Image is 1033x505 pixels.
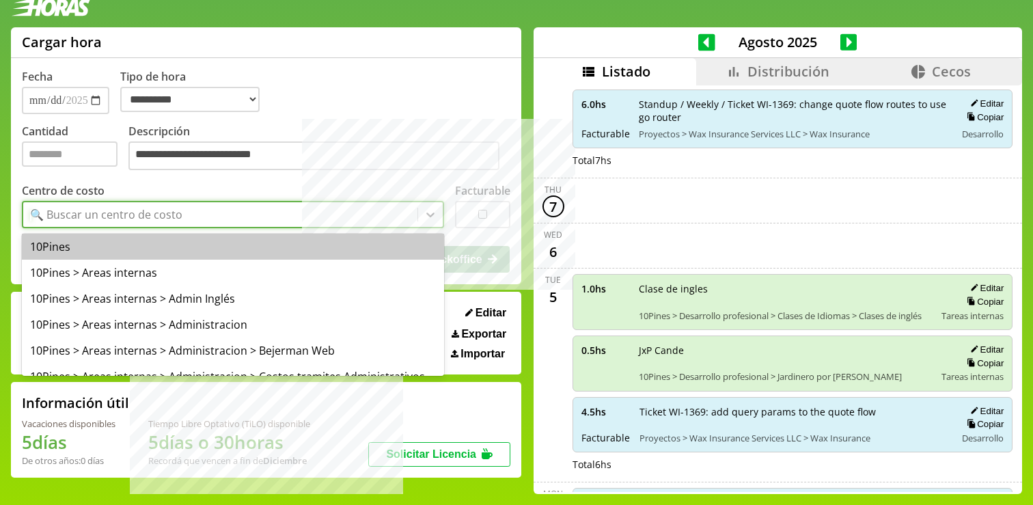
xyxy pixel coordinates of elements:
[639,98,947,124] span: Standup / Weekly / Ticket WI-1369: change quote flow routes to use go router
[542,241,564,262] div: 6
[543,488,563,500] div: Mon
[941,310,1004,322] span: Tareas internas
[22,430,115,454] h1: 5 días
[128,124,510,174] label: Descripción
[963,357,1004,369] button: Copiar
[22,418,115,430] div: Vacaciones disponibles
[581,282,629,295] span: 1.0 hs
[368,442,510,467] button: Solicitar Licencia
[22,33,102,51] h1: Cargar hora
[386,448,476,460] span: Solicitar Licencia
[22,454,115,467] div: De otros años: 0 días
[120,69,271,114] label: Tipo de hora
[932,62,971,81] span: Cecos
[573,154,1013,167] div: Total 7 hs
[22,69,53,84] label: Fecha
[22,338,444,364] div: 10Pines > Areas internas > Administracion > Bejerman Web
[581,405,630,418] span: 4.5 hs
[447,327,510,341] button: Exportar
[966,344,1004,355] button: Editar
[461,306,510,320] button: Editar
[148,418,310,430] div: Tiempo Libre Optativo (TiLO) disponible
[22,312,444,338] div: 10Pines > Areas internas > Administracion
[581,98,629,111] span: 6.0 hs
[639,432,947,444] span: Proyectos > Wax Insurance Services LLC > Wax Insurance
[639,310,933,322] span: 10Pines > Desarrollo profesional > Clases de Idiomas > Clases de inglés
[542,195,564,217] div: 7
[966,282,1004,294] button: Editar
[941,370,1004,383] span: Tareas internas
[715,33,840,51] span: Agosto 2025
[455,183,510,198] label: Facturable
[128,141,499,170] textarea: Descripción
[639,128,947,140] span: Proyectos > Wax Insurance Services LLC > Wax Insurance
[963,296,1004,308] button: Copiar
[542,286,564,308] div: 5
[263,454,307,467] b: Diciembre
[963,418,1004,430] button: Copiar
[148,430,310,454] h1: 5 días o 30 horas
[534,85,1022,492] div: scrollable content
[545,184,562,195] div: Thu
[581,431,630,444] span: Facturable
[639,282,933,295] span: Clase de ingles
[22,286,444,312] div: 10Pines > Areas internas > Admin Inglés
[639,370,933,383] span: 10Pines > Desarrollo profesional > Jardinero por [PERSON_NAME]
[120,87,260,112] select: Tipo de hora
[581,344,629,357] span: 0.5 hs
[476,307,506,319] span: Editar
[962,128,1004,140] span: Desarrollo
[962,432,1004,444] span: Desarrollo
[22,183,105,198] label: Centro de costo
[22,394,129,412] h2: Información útil
[22,234,444,260] div: 10Pines
[963,111,1004,123] button: Copiar
[461,328,506,340] span: Exportar
[460,348,505,360] span: Importar
[639,405,947,418] span: Ticket WI-1369: add query params to the quote flow
[966,405,1004,417] button: Editar
[148,454,310,467] div: Recordá que vencen a fin de
[22,141,118,167] input: Cantidad
[545,274,561,286] div: Tue
[602,62,650,81] span: Listado
[22,364,444,390] div: 10Pines > Areas internas > Administracion > Costos tramites Administrativos
[544,229,562,241] div: Wed
[581,127,629,140] span: Facturable
[639,344,933,357] span: JxP Cande
[30,207,182,222] div: 🔍 Buscar un centro de costo
[22,124,128,174] label: Cantidad
[966,98,1004,109] button: Editar
[747,62,829,81] span: Distribución
[573,458,1013,471] div: Total 6 hs
[22,260,444,286] div: 10Pines > Areas internas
